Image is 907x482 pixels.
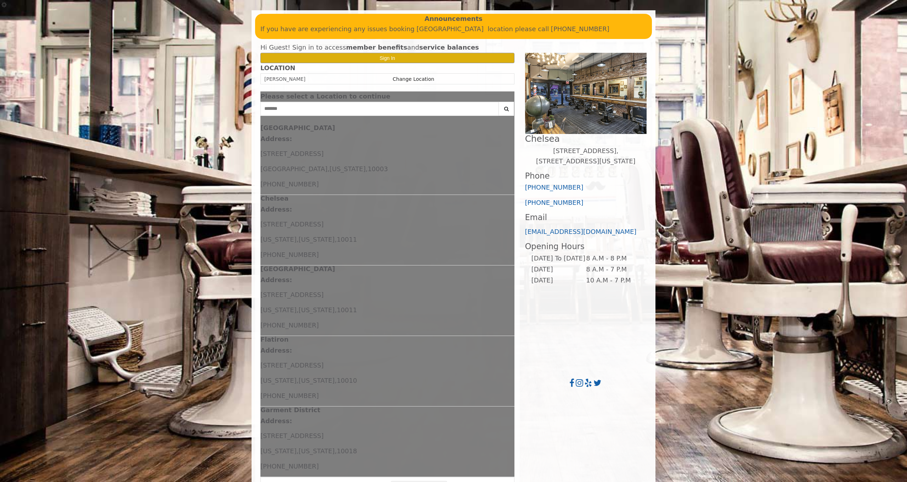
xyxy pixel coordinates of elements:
span: [PHONE_NUMBER] [260,251,319,258]
span: 10018 [337,447,357,455]
b: Address: [260,276,292,284]
span: [PHONE_NUMBER] [260,392,319,399]
span: [PHONE_NUMBER] [260,321,319,329]
td: 8 A.M - 8 P.M [586,253,641,264]
td: [DATE] [531,275,586,286]
p: If you have are experiencing any issues booking [GEOGRAPHIC_DATA] location please call [PHONE_NUM... [260,24,647,34]
b: Flatiron [260,336,288,343]
span: [US_STATE] [329,165,366,173]
b: Address: [260,347,292,354]
span: , [297,377,299,384]
div: Hi Guest! Sign in to access and [260,43,514,53]
span: [STREET_ADDRESS] [260,432,323,439]
span: [US_STATE] [299,447,335,455]
a: [EMAIL_ADDRESS][DOMAIN_NAME] [525,228,637,235]
span: [US_STATE] [299,236,335,243]
span: , [335,447,337,455]
input: Search Center [260,102,499,116]
div: Center Select [260,102,514,119]
a: Change Location [393,76,434,82]
span: Please select a Location to continue [260,93,390,100]
span: , [327,165,329,173]
b: Garment District [260,406,320,414]
td: 10 A.M - 7 P.M [586,275,641,286]
a: [PHONE_NUMBER] [525,199,584,206]
span: , [297,447,299,455]
i: Search button [502,106,511,111]
b: LOCATION [260,65,295,72]
p: [STREET_ADDRESS],[STREET_ADDRESS][US_STATE] [525,146,647,167]
span: [GEOGRAPHIC_DATA] [260,165,327,173]
b: [GEOGRAPHIC_DATA] [260,124,335,131]
span: [STREET_ADDRESS] [260,150,323,157]
h2: Chelsea [525,134,647,144]
a: [PHONE_NUMBER] [525,184,584,191]
b: service balances [419,44,479,51]
span: , [335,377,337,384]
b: member benefits [346,44,407,51]
span: [US_STATE] [260,306,297,314]
span: [US_STATE] [260,236,297,243]
td: [DATE] To [DATE] [531,253,586,264]
span: [PHONE_NUMBER] [260,463,319,470]
span: 10011 [337,306,357,314]
b: Address: [260,417,292,425]
span: 10011 [337,236,357,243]
b: Chelsea [260,195,288,202]
b: Announcements [424,14,483,24]
button: Sign In [260,53,514,63]
b: Address: [260,135,292,142]
td: 8 A.M - 7 P.M [586,264,641,275]
span: , [297,236,299,243]
span: [US_STATE] [299,377,335,384]
span: , [335,236,337,243]
span: [STREET_ADDRESS] [260,220,323,228]
span: [PERSON_NAME] [264,76,305,82]
span: , [335,306,337,314]
b: [GEOGRAPHIC_DATA] [260,265,335,273]
span: , [366,165,368,173]
span: [STREET_ADDRESS] [260,291,323,298]
span: [PHONE_NUMBER] [260,180,319,188]
button: close dialog [504,94,514,99]
span: [US_STATE] [260,447,297,455]
b: Address: [260,206,292,213]
td: [DATE] [531,264,586,275]
h3: Opening Hours [525,242,647,251]
span: , [297,306,299,314]
h3: Phone [525,172,647,180]
span: [STREET_ADDRESS] [260,361,323,369]
span: 10003 [368,165,388,173]
span: [US_STATE] [260,377,297,384]
span: [US_STATE] [299,306,335,314]
span: 10010 [337,377,357,384]
h3: Email [525,213,647,222]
